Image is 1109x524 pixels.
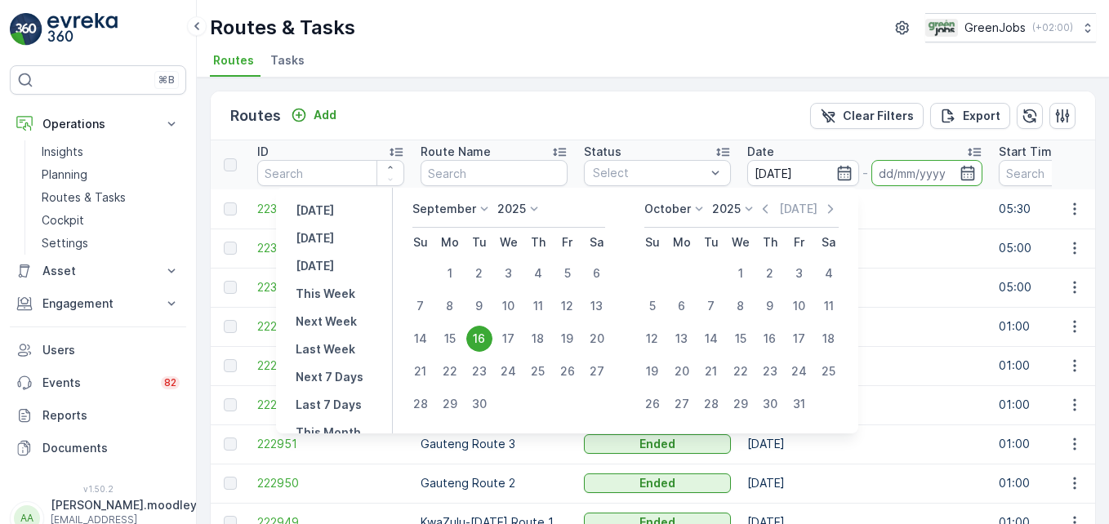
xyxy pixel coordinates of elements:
div: 17 [496,326,522,352]
div: 31 [786,391,813,417]
div: 4 [816,260,842,286]
div: 7 [698,293,724,319]
div: 23 [757,358,783,384]
button: Add [284,105,343,125]
div: 1 [728,260,754,286]
p: Gauteng Route 3 [421,436,568,452]
p: 82 [164,376,176,389]
div: 15 [437,326,463,352]
div: 28 [408,391,434,417]
img: logo [10,13,42,46]
div: 21 [408,358,434,384]
p: Operations [42,116,154,132]
img: logo_light-DOdMpM7g.png [47,13,118,46]
button: Today [289,229,341,248]
p: Settings [42,235,88,251]
a: 222953 [257,357,404,374]
div: 15 [728,326,754,352]
th: Tuesday [465,228,494,257]
div: 27 [669,391,695,417]
td: [DATE] [739,307,991,346]
th: Tuesday [697,228,726,257]
button: Next Week [289,312,363,331]
div: 6 [669,293,695,319]
button: Next 7 Days [289,367,370,387]
div: 3 [786,260,813,286]
input: dd/mm/yyyy [871,160,983,186]
span: v 1.50.2 [10,484,186,494]
div: 26 [639,391,666,417]
a: 222952 [257,397,404,413]
button: This Week [289,284,362,304]
div: 27 [584,358,610,384]
div: 10 [496,293,522,319]
p: Insights [42,144,83,160]
p: Date [747,144,774,160]
button: GreenJobs(+02:00) [925,13,1096,42]
p: Routes [230,104,281,127]
button: Export [930,103,1010,129]
a: Settings [35,232,186,255]
th: Thursday [523,228,553,257]
div: 22 [728,358,754,384]
td: [DATE] [739,229,991,268]
div: 14 [698,326,724,352]
div: Toggle Row Selected [224,359,237,372]
th: Friday [553,228,582,257]
a: Reports [10,399,186,432]
p: This Month [296,424,361,441]
p: Reports [42,407,180,424]
div: 29 [437,391,463,417]
button: Engagement [10,287,186,320]
a: 223033 [257,240,404,256]
div: 28 [698,391,724,417]
p: [PERSON_NAME].moodley [51,497,197,513]
div: 16 [757,326,783,352]
div: 14 [408,326,434,352]
div: 8 [437,293,463,319]
a: Documents [10,432,186,464]
div: 3 [496,260,522,286]
td: [DATE] [739,424,991,464]
a: 223032 [257,279,404,295]
p: Clear Filters [843,108,914,124]
p: [DATE] [296,202,334,219]
p: Asset [42,263,154,279]
p: ⌘B [158,73,175,87]
div: 18 [525,326,551,352]
p: Routes & Tasks [210,15,355,41]
div: 9 [757,293,783,319]
div: 18 [816,326,842,352]
div: Toggle Row Selected [224,202,237,215]
div: 19 [554,326,581,352]
p: Next Week [296,313,357,330]
a: Planning [35,163,186,186]
span: 223347 [257,201,404,217]
div: 30 [466,391,492,417]
button: Ended [584,473,731,493]
button: Last Week [289,340,362,359]
div: Toggle Row Selected [224,477,237,490]
div: 25 [816,358,842,384]
th: Sunday [406,228,435,257]
td: [DATE] [739,346,991,385]
div: 2 [466,260,492,286]
p: Engagement [42,295,154,312]
p: Ended [639,475,675,491]
button: Tomorrow [289,256,341,276]
p: Gauteng Route 2 [421,475,568,491]
th: Monday [667,228,697,257]
p: - [862,163,868,183]
input: Search [421,160,568,186]
button: Asset [10,255,186,287]
p: Last Week [296,341,355,357]
td: [DATE] [739,268,991,307]
div: 24 [786,358,813,384]
div: 8 [728,293,754,319]
div: Toggle Row Selected [224,398,237,411]
div: 20 [669,358,695,384]
p: GreenJobs [964,20,1026,36]
th: Friday [785,228,814,257]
